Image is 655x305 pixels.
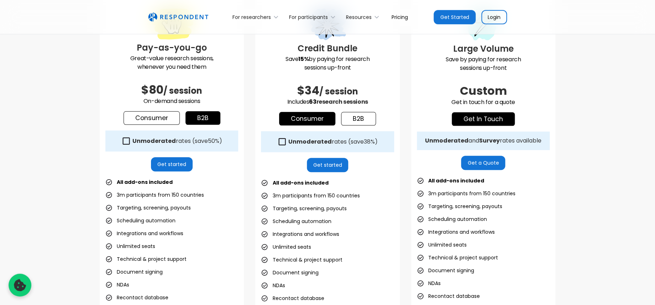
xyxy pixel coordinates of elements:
[285,9,342,25] div: For participants
[297,82,319,98] span: $34
[261,216,331,226] li: Scheduling automation
[417,201,502,211] li: Targeting, screening, payouts
[132,138,222,145] div: rates (save )
[289,14,328,21] div: For participants
[307,158,349,172] a: Get started
[272,179,328,186] strong: All add-ons included
[261,191,360,201] li: 3m participants from 150 countries
[386,9,414,25] a: Pricing
[105,228,183,238] li: Integrations and workflows
[105,293,168,303] li: Recontact database
[417,253,498,263] li: Technical & project support
[105,97,238,105] p: On-demand sessions
[261,203,346,213] li: Targeting, screening, payouts
[460,83,507,99] span: Custom
[261,242,311,252] li: Unlimited seats
[425,136,468,145] strong: Unmoderated
[279,112,335,125] a: Consumer
[342,9,386,25] div: Resources
[309,98,316,106] span: 63
[261,280,285,290] li: NDAs
[148,12,208,22] a: home
[141,82,163,98] span: $80
[319,86,358,97] span: / session
[261,293,324,303] li: Recontact database
[208,137,219,145] span: 50%
[105,190,204,200] li: 3m participants from 150 countries
[288,138,378,145] div: rates (save )
[417,291,480,301] li: Recontact database
[316,98,368,106] span: research sessions
[148,12,208,22] img: Untitled UI logotext
[298,55,309,63] strong: 15%
[428,177,484,184] strong: All add-ons included
[417,265,474,275] li: Document signing
[105,216,175,226] li: Scheduling automation
[461,156,505,170] a: Get a Quote
[163,85,202,97] span: / session
[261,42,394,55] h3: Credit Bundle
[479,136,500,145] strong: Survey
[341,112,376,125] a: b2b
[452,112,515,126] a: get in touch
[364,138,375,146] span: 38%
[417,98,550,107] p: Get in touch for a quote
[417,188,515,198] li: 3m participants from 150 countries
[425,137,541,144] div: and rates available
[261,55,394,72] p: Save by paying for research sessions up-front
[105,241,155,251] li: Unlimited seats
[261,268,318,278] li: Document signing
[417,240,467,250] li: Unlimited seats
[105,41,238,54] h3: Pay-as-you-go
[417,214,487,224] li: Scheduling automation
[232,14,271,21] div: For researchers
[417,227,495,237] li: Integrations and workflows
[185,111,220,125] a: b2b
[151,157,193,171] a: Get started
[288,138,332,146] strong: Unmoderated
[261,229,339,239] li: Integrations and workflows
[434,10,476,24] a: Get Started
[417,55,550,72] p: Save by paying for research sessions up-front
[105,203,191,213] li: Targeting, screening, payouts
[346,14,372,21] div: Resources
[132,137,176,145] strong: Unmoderated
[261,98,394,106] p: Includes
[417,278,441,288] li: NDAs
[229,9,285,25] div: For researchers
[481,10,507,24] a: Login
[417,42,550,55] h3: Large Volume
[105,54,238,71] p: Great-value research sessions, whenever you need them
[105,280,129,290] li: NDAs
[124,111,180,125] a: Consumer
[105,254,187,264] li: Technical & project support
[105,267,163,277] li: Document signing
[117,179,173,186] strong: All add-ons included
[261,255,342,265] li: Technical & project support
